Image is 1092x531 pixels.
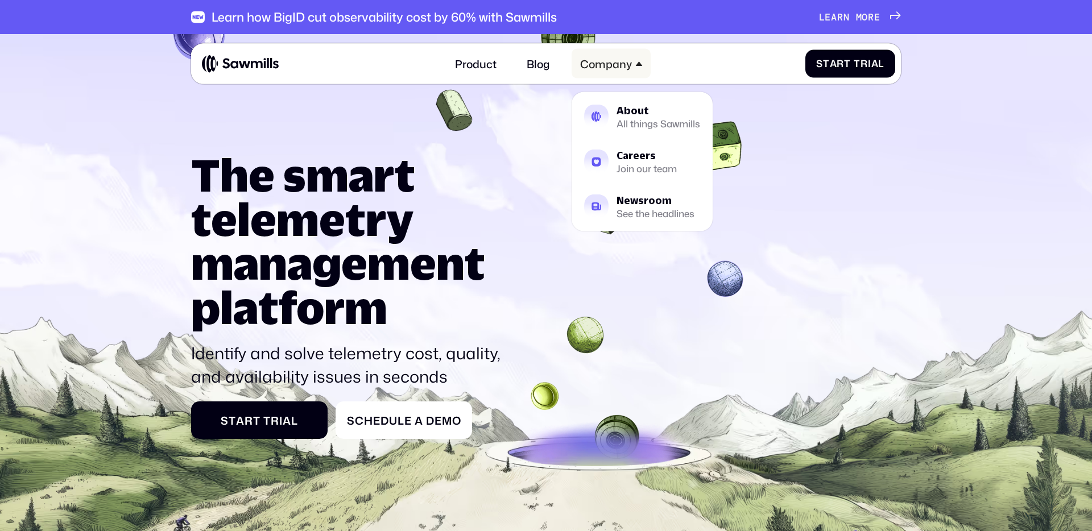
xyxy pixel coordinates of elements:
[279,414,283,427] span: i
[283,414,291,427] span: a
[191,342,508,388] p: Identify and solve telemetry cost, quality, and availability issues in seconds
[837,58,844,69] span: r
[878,58,884,69] span: l
[816,58,823,69] span: S
[347,414,355,427] span: S
[854,58,861,69] span: T
[617,209,694,218] div: See the headlines
[844,58,851,69] span: t
[291,414,298,427] span: l
[389,414,398,427] span: u
[271,414,279,427] span: r
[617,119,700,128] div: All things Sawmills
[843,11,850,23] span: n
[868,11,874,23] span: r
[373,414,380,427] span: e
[415,414,423,427] span: a
[442,414,452,427] span: m
[572,49,650,78] div: Company
[355,414,364,427] span: c
[576,96,709,137] a: AboutAll things Sawmills
[435,414,442,427] span: e
[426,414,435,427] span: D
[447,49,505,78] a: Product
[452,414,461,427] span: o
[617,164,677,173] div: Join our team
[221,414,229,427] span: S
[861,58,868,69] span: r
[819,11,901,23] a: Learnmore
[576,186,709,227] a: NewsroomSee the headlines
[617,195,694,205] div: Newsroom
[871,58,879,69] span: a
[837,11,843,23] span: r
[572,78,713,231] nav: Company
[576,141,709,182] a: CareersJoin our team
[862,11,868,23] span: o
[831,11,837,23] span: a
[398,414,404,427] span: l
[874,11,880,23] span: e
[229,414,236,427] span: t
[364,414,373,427] span: h
[823,58,830,69] span: t
[253,414,260,427] span: t
[856,11,862,23] span: m
[263,414,271,427] span: T
[830,58,837,69] span: a
[236,414,245,427] span: a
[819,11,825,23] span: L
[380,414,389,427] span: d
[825,11,831,23] span: e
[805,49,896,77] a: StartTrial
[519,49,559,78] a: Blog
[212,10,557,24] div: Learn how BigID cut observability cost by 60% with Sawmills
[191,401,328,439] a: StartTrial
[580,57,632,70] div: Company
[868,58,871,69] span: i
[617,150,677,160] div: Careers
[191,153,508,330] h1: The smart telemetry management platform
[245,414,253,427] span: r
[336,401,472,439] a: ScheduleaDemo
[404,414,412,427] span: e
[617,105,700,115] div: About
